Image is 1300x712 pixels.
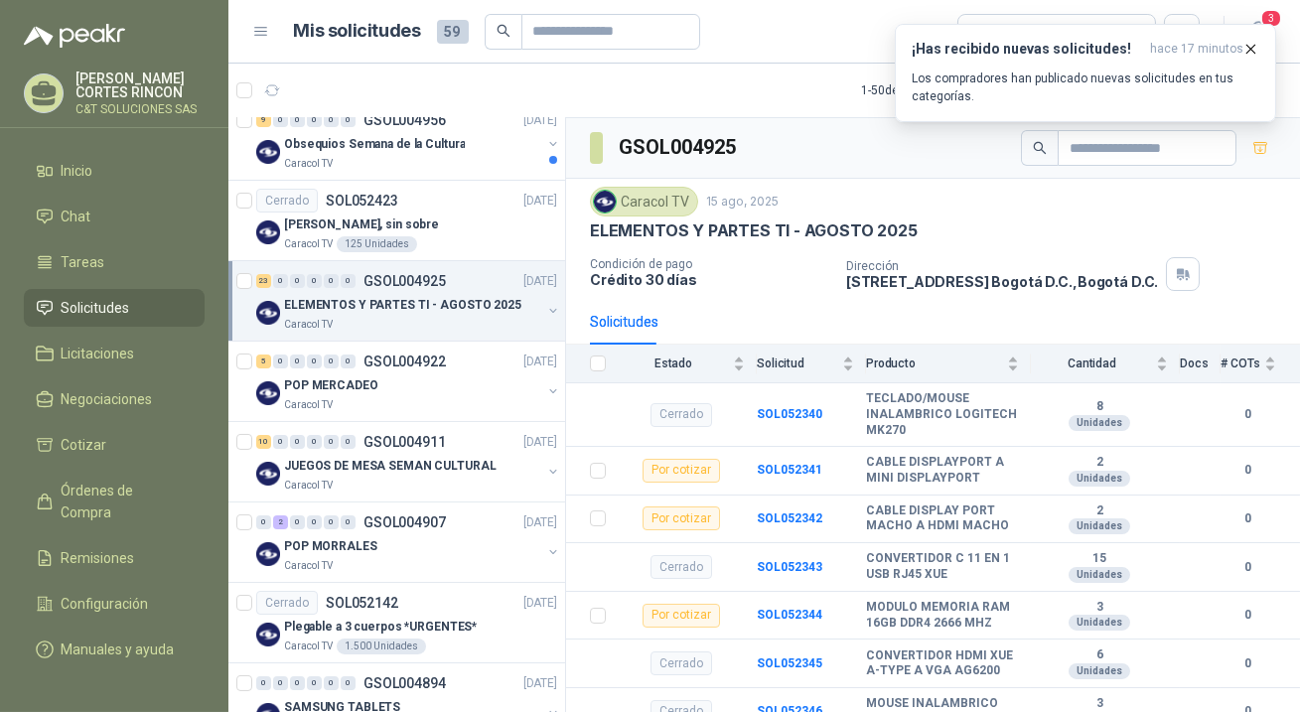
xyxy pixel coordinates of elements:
[619,132,739,163] h3: GSOL004925
[757,560,822,574] a: SOL052343
[866,503,1019,534] b: CABLE DISPLAY PORT MACHO A HDMI MACHO
[256,623,280,646] img: Company Logo
[1069,518,1130,534] div: Unidades
[1069,567,1130,583] div: Unidades
[307,274,322,288] div: 0
[1031,600,1168,616] b: 3
[290,355,305,368] div: 0
[256,189,318,213] div: Cerrado
[284,639,333,654] p: Caracol TV
[24,472,205,531] a: Órdenes de Compra
[1221,654,1276,673] b: 0
[650,403,712,427] div: Cerrado
[437,20,469,44] span: 59
[284,397,333,413] p: Caracol TV
[24,289,205,327] a: Solicitudes
[24,152,205,190] a: Inicio
[324,274,339,288] div: 0
[307,435,322,449] div: 0
[757,656,822,670] a: SOL052345
[273,355,288,368] div: 0
[284,236,333,252] p: Caracol TV
[363,515,446,529] p: GSOL004907
[363,355,446,368] p: GSOL004922
[866,356,1003,370] span: Producto
[307,676,322,690] div: 0
[706,193,779,212] p: 15 ago, 2025
[866,455,1019,486] b: CABLE DISPLAYPORT A MINI DISPLAYPORT
[363,435,446,449] p: GSOL004911
[1031,551,1168,567] b: 15
[256,269,561,333] a: 23 0 0 0 0 0 GSOL004925[DATE] Company LogoELEMENTOS Y PARTES TI - AGOSTO 2025Caracol TV
[757,356,838,370] span: Solicitud
[290,435,305,449] div: 0
[523,513,557,532] p: [DATE]
[757,463,822,477] a: SOL052341
[62,343,135,364] span: Licitaciones
[256,113,271,127] div: 9
[62,206,91,227] span: Chat
[363,113,446,127] p: GSOL004956
[284,537,377,556] p: POP MORRALES
[273,113,288,127] div: 0
[24,335,205,372] a: Licitaciones
[912,70,1259,105] p: Los compradores han publicado nuevas solicitudes en tus categorías.
[523,674,557,693] p: [DATE]
[523,111,557,130] p: [DATE]
[650,555,712,579] div: Cerrado
[256,350,561,413] a: 5 0 0 0 0 0 GSOL004922[DATE] Company LogoPOP MERCADEOCaracol TV
[62,547,135,569] span: Remisiones
[861,74,983,106] div: 1 - 50 de 150
[326,596,398,610] p: SOL052142
[618,356,729,370] span: Estado
[256,108,561,172] a: 9 0 0 0 0 0 GSOL004956[DATE] Company LogoObsequios Semana de la CulturaCaracol TV
[1031,345,1180,383] th: Cantidad
[590,271,830,288] p: Crédito 30 días
[341,435,356,449] div: 0
[62,297,130,319] span: Solicitudes
[256,435,271,449] div: 10
[284,317,333,333] p: Caracol TV
[284,376,378,395] p: POP MERCADEO
[757,345,866,383] th: Solicitud
[24,631,205,668] a: Manuales y ayuda
[324,113,339,127] div: 0
[273,515,288,529] div: 2
[757,608,822,622] a: SOL052344
[256,676,271,690] div: 0
[75,103,205,115] p: C&T SOLUCIONES SAS
[1033,141,1047,155] span: search
[290,274,305,288] div: 0
[24,24,125,48] img: Logo peakr
[895,24,1276,122] button: ¡Has recibido nuevas solicitudes!hace 17 minutos Los compradores han publicado nuevas solicitudes...
[1031,647,1168,663] b: 6
[618,345,757,383] th: Estado
[594,191,616,213] img: Company Logo
[284,618,477,637] p: Plegable a 3 cuerpos *URGENTES*
[256,510,561,574] a: 0 2 0 0 0 0 GSOL004907[DATE] Company LogoPOP MORRALESCaracol TV
[846,259,1158,273] p: Dirección
[341,515,356,529] div: 0
[284,457,497,476] p: JUEGOS DE MESA SEMAN CULTURAL
[337,236,417,252] div: 125 Unidades
[1031,696,1168,712] b: 3
[307,113,322,127] div: 0
[523,433,557,452] p: [DATE]
[62,160,93,182] span: Inicio
[1260,9,1282,28] span: 3
[24,539,205,577] a: Remisiones
[650,651,712,675] div: Cerrado
[256,381,280,405] img: Company Logo
[590,257,830,271] p: Condición de pago
[1069,415,1130,431] div: Unidades
[256,430,561,494] a: 10 0 0 0 0 0 GSOL004911[DATE] Company LogoJUEGOS DE MESA SEMAN CULTURALCaracol TV
[341,113,356,127] div: 0
[523,594,557,613] p: [DATE]
[866,648,1019,679] b: CONVERTIDOR HDMI XUE A-TYPE A VGA AG6200
[757,511,822,525] b: SOL052342
[24,198,205,235] a: Chat
[256,355,271,368] div: 5
[228,583,565,663] a: CerradoSOL052142[DATE] Company LogoPlegable a 3 cuerpos *URGENTES*Caracol TV1.500 Unidades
